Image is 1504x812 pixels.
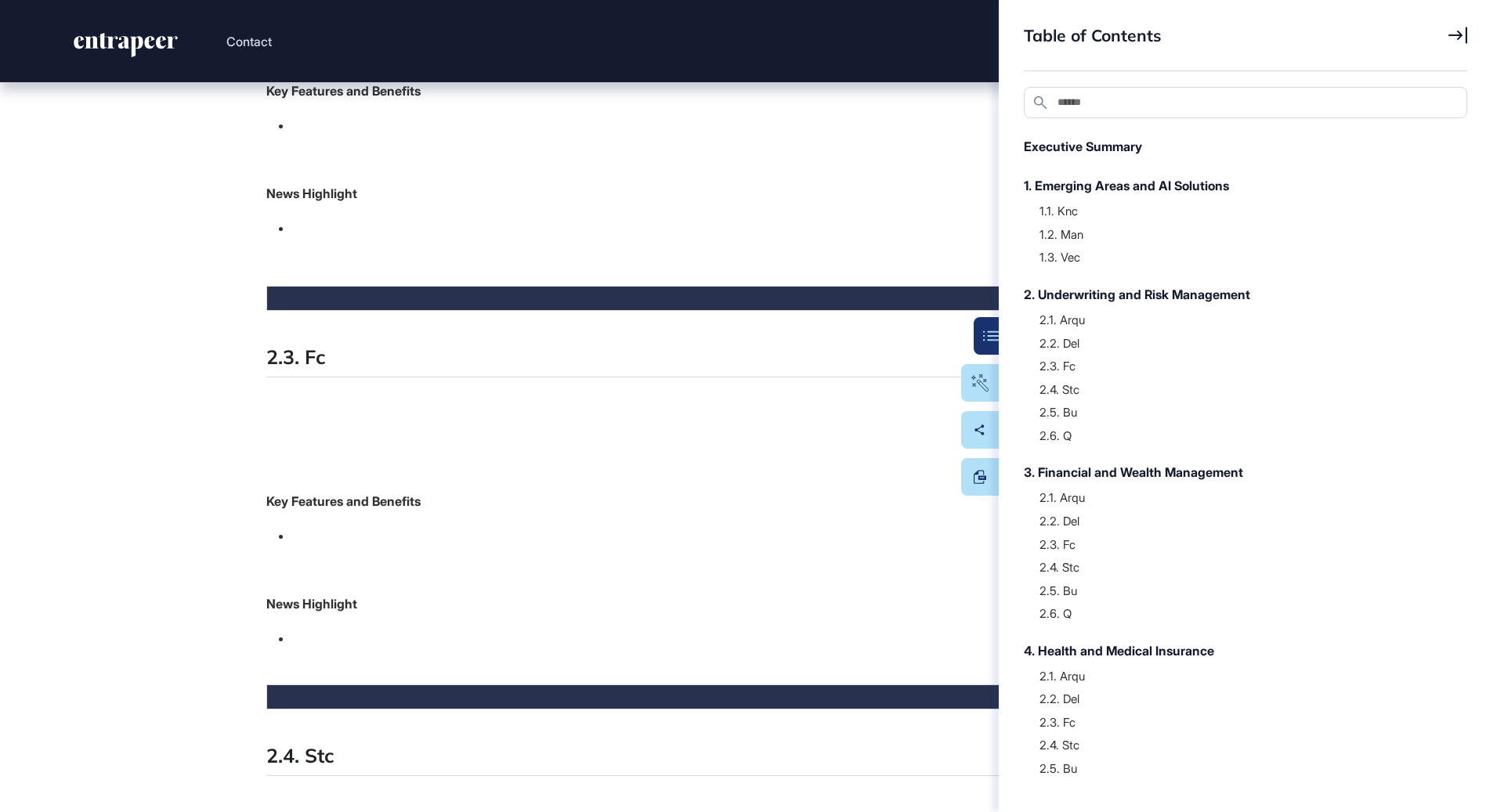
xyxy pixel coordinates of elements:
[1039,668,1452,684] div: 2.1. Arqu
[1039,489,1452,505] div: 2.1. Arqu
[266,596,357,612] strong: News Highlight
[1039,226,1452,242] div: 1.2. Man
[1039,335,1452,351] div: 2.2. Del
[1039,605,1452,621] div: 2.6. Q
[1039,404,1452,420] div: 2.5. Bu
[1039,536,1452,552] div: 2.3. Fc
[1039,559,1452,575] div: 2.4. Stc
[266,186,357,201] strong: News Highlight
[1024,25,1162,45] span: Table of Contents
[266,83,421,99] strong: Key Features and Benefits
[266,343,326,370] h5: 2.3. Fc
[1039,381,1452,397] div: 2.4. Stc
[1039,203,1452,218] div: 1.1. Knc
[266,493,421,509] strong: Key Features and Benefits
[1039,737,1452,752] div: 2.4. Stc
[1024,285,1452,304] div: 2. Underwriting and Risk Management
[1024,176,1452,195] div: 1. Emerging Areas and AI Solutions
[1024,137,1452,156] div: Executive Summary
[226,31,272,52] button: Contact
[1039,691,1452,706] div: 2.2. Del
[1039,428,1452,443] div: 2.6. Q
[1039,358,1452,374] div: 2.3. Fc
[1039,784,1452,799] div: 2.6. Q
[1024,641,1452,660] div: 4. Health and Medical Insurance
[72,33,179,63] a: entrapeer-logo
[266,742,334,769] h5: 2.4. Stc
[1039,760,1452,776] div: 2.5. Bu
[1039,583,1452,598] div: 2.5. Bu
[1024,463,1452,482] div: 3. Financial and Wealth Management
[1039,513,1452,529] div: 2.2. Del
[1039,714,1452,730] div: 2.3. Fc
[1039,312,1452,327] div: 2.1. Arqu
[1039,249,1452,265] div: 1.3. Vec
